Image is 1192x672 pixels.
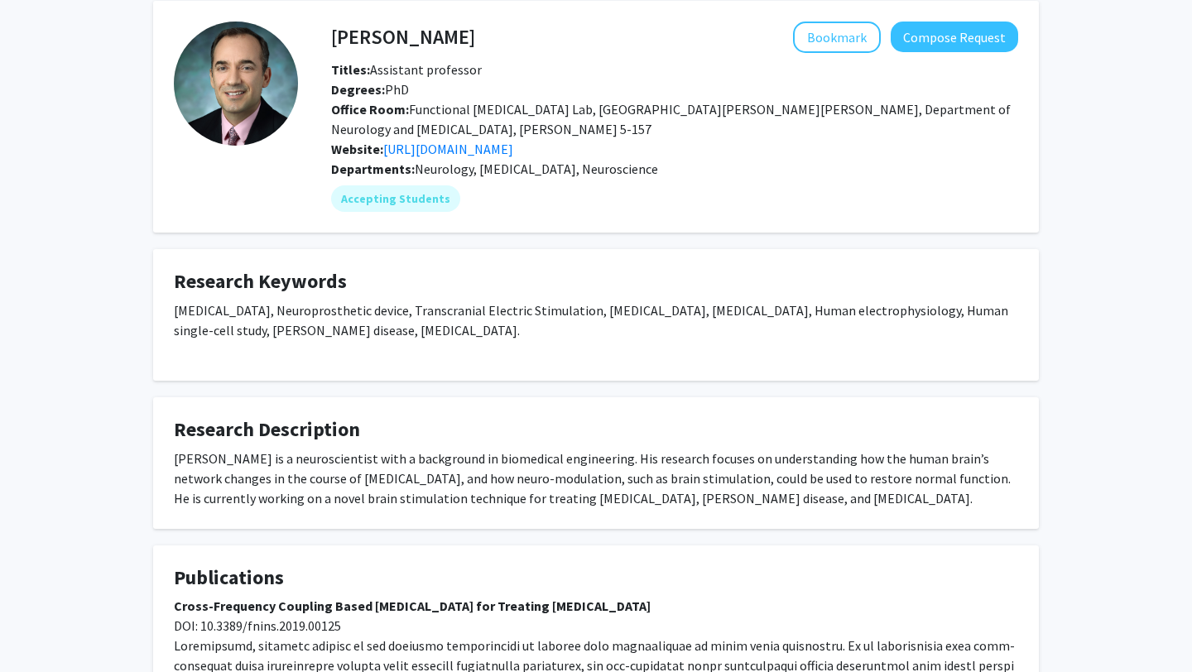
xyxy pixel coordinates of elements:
[174,270,1018,294] h4: Research Keywords
[331,161,415,177] b: Departments:
[415,161,658,177] span: Neurology, [MEDICAL_DATA], Neuroscience
[174,617,341,634] span: DOI: 10.3389/fnins.2019.00125
[331,61,370,78] b: Titles:
[174,300,1018,360] div: [MEDICAL_DATA], Neuroprosthetic device, Transcranial Electric Stimulation, [MEDICAL_DATA], [MEDIC...
[174,418,1018,442] h4: Research Description
[174,22,298,146] img: Profile Picture
[331,141,383,157] b: Website:
[174,449,1018,508] div: [PERSON_NAME] is a neuroscientist with a background in biomedical engineering. His research focus...
[331,81,385,98] b: Degrees:
[331,101,1011,137] span: Functional [MEDICAL_DATA] Lab, [GEOGRAPHIC_DATA][PERSON_NAME][PERSON_NAME], Department of Neurolo...
[174,598,651,614] strong: Cross-Frequency Coupling Based [MEDICAL_DATA] for Treating [MEDICAL_DATA]
[12,598,70,660] iframe: Chat
[331,61,482,78] span: Assistant professor
[331,81,409,98] span: PhD
[793,22,881,53] button: Add Yousef Salimpour to Bookmarks
[174,566,1018,590] h4: Publications
[891,22,1018,52] button: Compose Request to Yousef Salimpour
[383,141,513,157] a: Opens in a new tab
[331,101,409,118] b: Office Room:
[331,22,475,52] h4: [PERSON_NAME]
[331,185,460,212] mat-chip: Accepting Students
